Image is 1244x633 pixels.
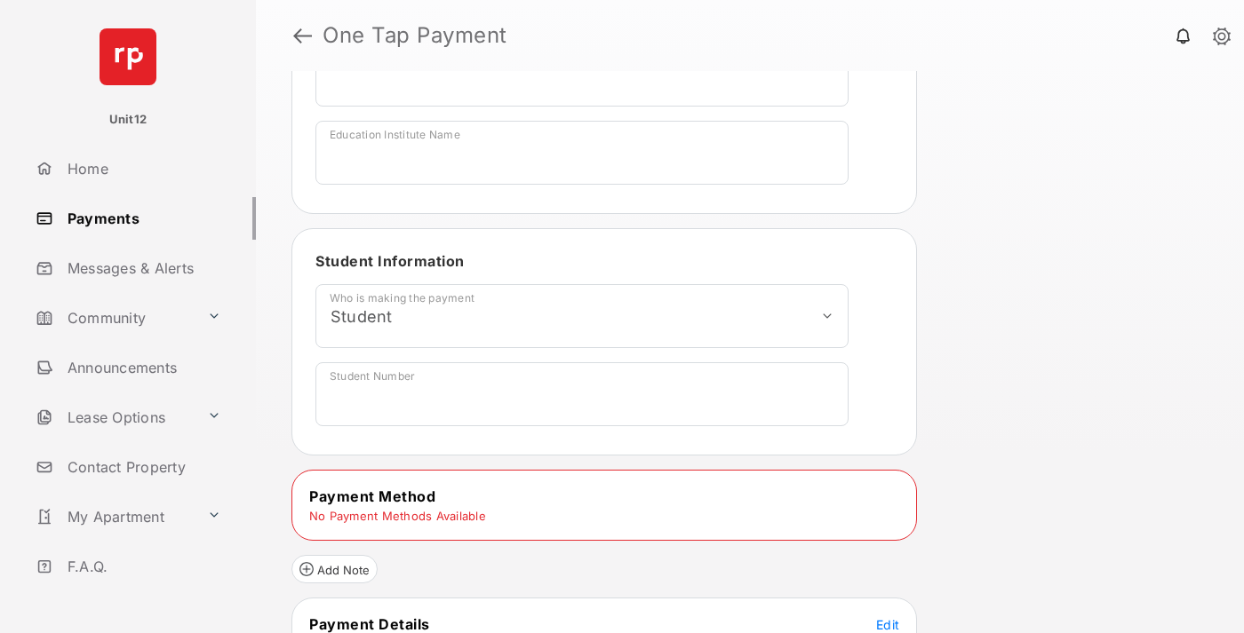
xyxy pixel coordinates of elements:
[291,555,378,583] button: Add Note
[28,346,256,389] a: Announcements
[28,147,256,190] a: Home
[28,446,256,488] a: Contact Property
[323,25,507,46] strong: One Tap Payment
[876,615,899,633] button: Edit
[28,197,256,240] a: Payments
[309,615,430,633] span: Payment Details
[315,252,465,270] span: Student Information
[28,297,200,339] a: Community
[876,617,899,632] span: Edit
[28,545,256,588] a: F.A.Q.
[308,508,487,524] td: No Payment Methods Available
[109,111,148,129] p: Unit12
[28,495,200,538] a: My Apartment
[28,396,200,439] a: Lease Options
[28,247,256,289] a: Messages & Alerts
[309,487,435,505] span: Payment Method
[100,28,156,85] img: svg+xml;base64,PHN2ZyB4bWxucz0iaHR0cDovL3d3dy53My5vcmcvMjAwMC9zdmciIHdpZHRoPSI2NCIgaGVpZ2h0PSI2NC...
